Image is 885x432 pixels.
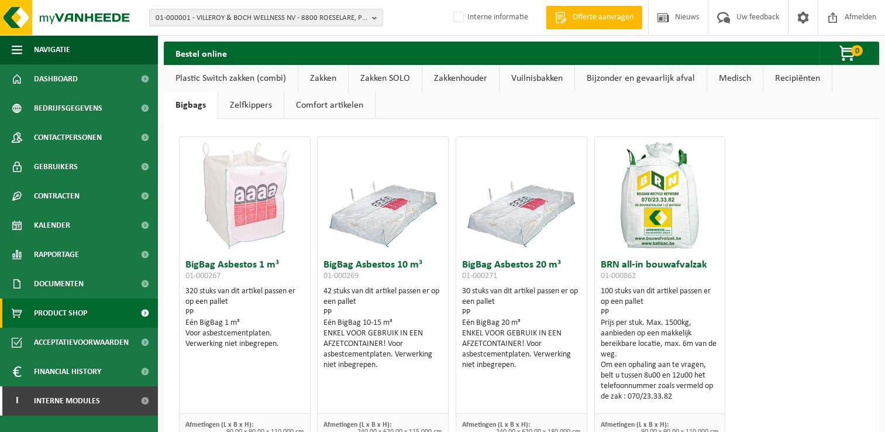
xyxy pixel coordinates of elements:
[185,318,304,328] div: Eén BigBag 1 m³
[34,35,70,64] span: Navigatie
[149,9,383,26] button: 01-000001 - VILLEROY & BOCH WELLNESS NV - 8800 ROESELARE, POPULIERSTRAAT 1
[323,286,442,371] div: 42 stuks van dit artikel passen er op een pallet
[34,240,79,269] span: Rapportage
[601,421,669,428] span: Afmetingen (L x B x H):
[34,328,129,357] span: Acceptatievoorwaarden
[164,92,218,119] a: Bigbags
[34,64,78,94] span: Dashboard
[601,360,719,402] div: Om een ophaling aan te vragen, belt u tussen 8u00 en 12u00 het telefoonnummer zoals vermeld op de...
[462,260,581,283] h3: BigBag Asbestos 20 m³
[284,92,375,119] a: Comfort artikelen
[185,272,221,280] span: 01-000267
[323,328,442,371] div: ENKEL VOOR GEBRUIK IN EEN AFZETCONTAINER! Voor asbestcementplaten. Verwerking niet inbegrepen.
[34,181,80,211] span: Contracten
[34,357,101,386] span: Financial History
[451,9,528,26] label: Interne informatie
[462,328,581,371] div: ENKEL VOOR GEBRUIK IN EEN AFZETCONTAINER! Voor asbestcementplaten. Verwerking niet inbegrepen.
[601,137,718,254] img: 01-000862
[546,6,642,29] a: Offerte aanvragen
[851,45,863,56] span: 0
[601,318,719,360] div: Prijs per stuk. Max. 1500kg, aanbieden op een makkelijk bereikbare locatie, max. 6m van de weg.
[707,65,763,92] a: Medisch
[185,307,304,318] div: PP
[570,12,636,23] span: Offerte aanvragen
[601,307,719,318] div: PP
[323,318,442,328] div: Eén BigBag 10-15 m³
[575,65,707,92] a: Bijzonder en gevaarlijk afval
[422,65,499,92] a: Zakkenhouder
[34,299,87,328] span: Product Shop
[218,92,284,119] a: Zelfkippers
[349,65,422,92] a: Zakken SOLO
[463,137,580,254] img: 01-000271
[819,42,878,65] button: 0
[185,328,304,349] div: Voor asbestcementplaten. Verwerking niet inbegrepen.
[323,260,442,283] h3: BigBag Asbestos 10 m³
[164,42,239,64] h2: Bestel online
[462,421,530,428] span: Afmetingen (L x B x H):
[601,272,636,280] span: 01-000862
[186,137,303,254] img: 01-000267
[323,272,359,280] span: 01-000269
[34,211,70,240] span: Kalender
[34,269,84,299] span: Documenten
[156,9,367,27] span: 01-000001 - VILLEROY & BOCH WELLNESS NV - 8800 ROESELARE, POPULIERSTRAAT 1
[34,152,78,181] span: Gebruikers
[601,286,719,402] div: 100 stuks van dit artikel passen er op een pallet
[763,65,832,92] a: Recipiënten
[34,94,102,123] span: Bedrijfsgegevens
[500,65,574,92] a: Vuilnisbakken
[462,318,581,328] div: Eén BigBag 20 m³
[34,386,100,416] span: Interne modules
[325,137,442,254] img: 01-000269
[601,260,719,283] h3: BRN all-in bouwafvalzak
[34,123,102,152] span: Contactpersonen
[298,65,348,92] a: Zakken
[185,421,253,428] span: Afmetingen (L x B x H):
[323,421,391,428] span: Afmetingen (L x B x H):
[462,272,497,280] span: 01-000271
[185,286,304,349] div: 320 stuks van dit artikel passen er op een pallet
[462,307,581,318] div: PP
[164,65,298,92] a: Plastic Switch zakken (combi)
[185,260,304,283] h3: BigBag Asbestos 1 m³
[462,286,581,371] div: 30 stuks van dit artikel passen er op een pallet
[12,386,22,416] span: I
[323,307,442,318] div: PP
